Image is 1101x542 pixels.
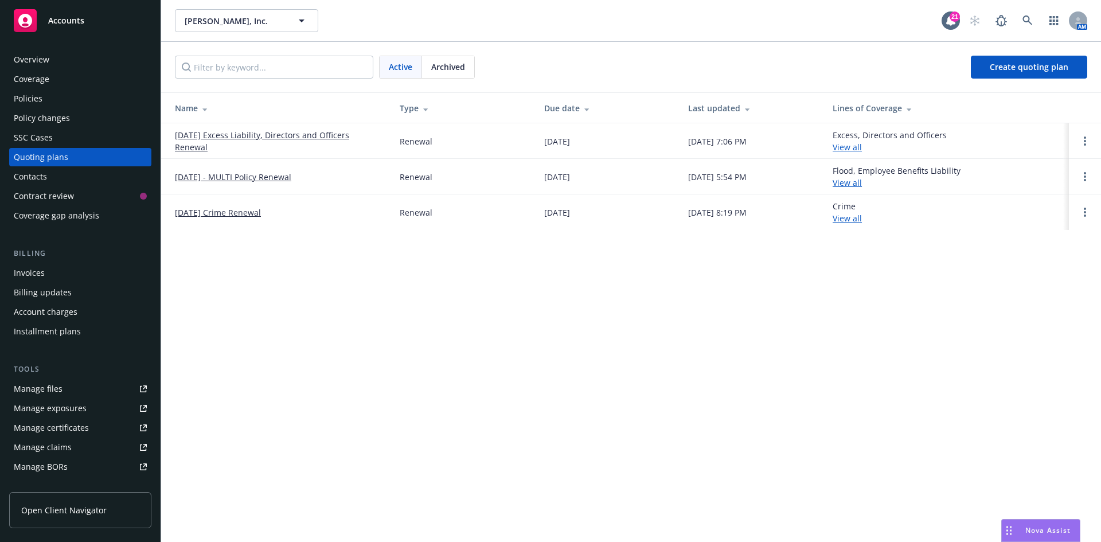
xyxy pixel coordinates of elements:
[14,303,77,321] div: Account charges
[9,206,151,225] a: Coverage gap analysis
[14,264,45,282] div: Invoices
[9,70,151,88] a: Coverage
[1078,134,1092,148] a: Open options
[14,438,72,457] div: Manage claims
[185,15,284,27] span: [PERSON_NAME], Inc.
[990,61,1068,72] span: Create quoting plan
[400,206,432,219] div: Renewal
[9,438,151,457] a: Manage claims
[1078,205,1092,219] a: Open options
[175,102,381,114] div: Name
[175,56,373,79] input: Filter by keyword...
[963,9,986,32] a: Start snowing
[175,129,381,153] a: [DATE] Excess Liability, Directors and Officers Renewal
[544,171,570,183] div: [DATE]
[1025,525,1071,535] span: Nova Assist
[833,142,862,153] a: View all
[544,135,570,147] div: [DATE]
[400,102,526,114] div: Type
[9,5,151,37] a: Accounts
[14,322,81,341] div: Installment plans
[833,177,862,188] a: View all
[544,102,670,114] div: Due date
[9,364,151,375] div: Tools
[1043,9,1065,32] a: Switch app
[833,102,1060,114] div: Lines of Coverage
[14,148,68,166] div: Quoting plans
[431,61,465,73] span: Archived
[14,109,70,127] div: Policy changes
[14,206,99,225] div: Coverage gap analysis
[14,89,42,108] div: Policies
[833,200,862,224] div: Crime
[9,303,151,321] a: Account charges
[9,248,151,259] div: Billing
[14,167,47,186] div: Contacts
[1078,170,1092,184] a: Open options
[389,61,412,73] span: Active
[9,167,151,186] a: Contacts
[9,283,151,302] a: Billing updates
[14,70,49,88] div: Coverage
[21,504,107,516] span: Open Client Navigator
[1016,9,1039,32] a: Search
[1001,519,1080,542] button: Nova Assist
[9,419,151,437] a: Manage certificates
[9,187,151,205] a: Contract review
[833,129,947,153] div: Excess, Directors and Officers
[9,109,151,127] a: Policy changes
[14,187,74,205] div: Contract review
[9,458,151,476] a: Manage BORs
[9,264,151,282] a: Invoices
[175,171,291,183] a: [DATE] - MULTI Policy Renewal
[950,11,960,22] div: 21
[688,171,747,183] div: [DATE] 5:54 PM
[688,102,814,114] div: Last updated
[400,135,432,147] div: Renewal
[9,380,151,398] a: Manage files
[14,399,87,418] div: Manage exposures
[14,50,49,69] div: Overview
[833,165,961,189] div: Flood, Employee Benefits Liability
[400,171,432,183] div: Renewal
[9,89,151,108] a: Policies
[14,283,72,302] div: Billing updates
[544,206,570,219] div: [DATE]
[14,419,89,437] div: Manage certificates
[9,399,151,418] a: Manage exposures
[1002,520,1016,541] div: Drag to move
[175,206,261,219] a: [DATE] Crime Renewal
[688,206,747,219] div: [DATE] 8:19 PM
[14,380,63,398] div: Manage files
[14,458,68,476] div: Manage BORs
[9,50,151,69] a: Overview
[990,9,1013,32] a: Report a Bug
[833,213,862,224] a: View all
[9,322,151,341] a: Installment plans
[14,128,53,147] div: SSC Cases
[48,16,84,25] span: Accounts
[9,477,151,496] a: Summary of insurance
[9,128,151,147] a: SSC Cases
[688,135,747,147] div: [DATE] 7:06 PM
[971,56,1087,79] a: Create quoting plan
[175,9,318,32] button: [PERSON_NAME], Inc.
[9,148,151,166] a: Quoting plans
[14,477,101,496] div: Summary of insurance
